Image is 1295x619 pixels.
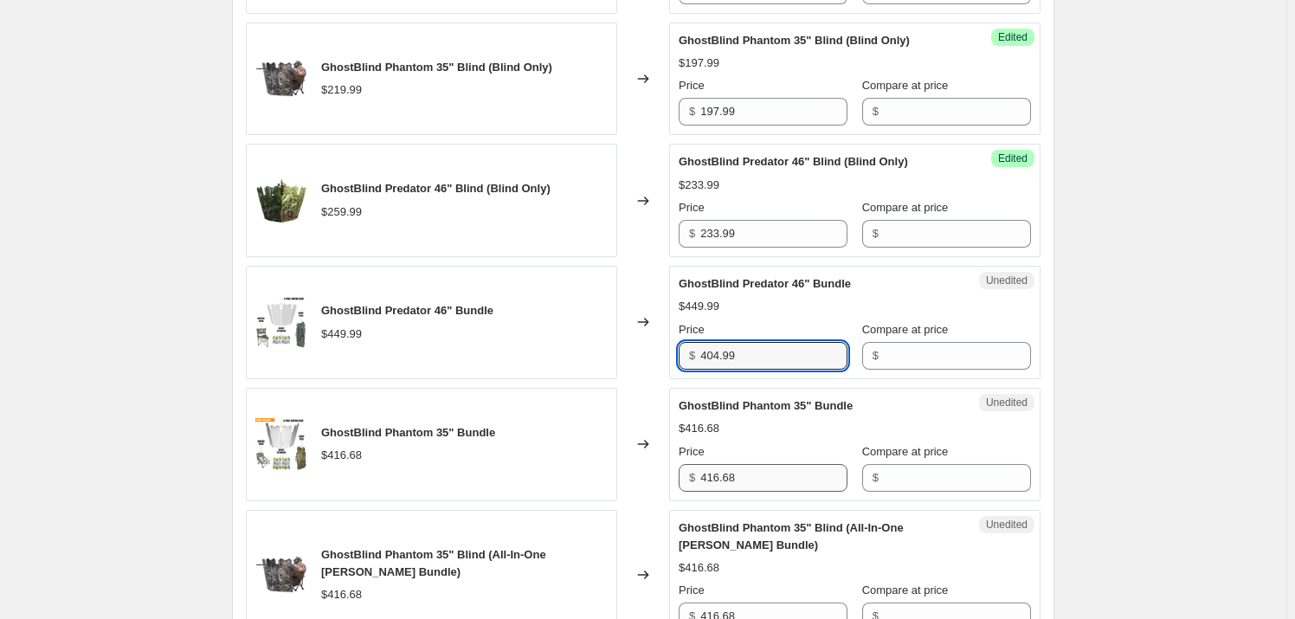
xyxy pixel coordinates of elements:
span: $ [689,471,695,484]
span: Unedited [986,518,1028,532]
span: Price [679,323,705,336]
span: $ [873,471,879,484]
span: Price [679,79,705,92]
span: GhostBlind Predator 46" Bundle [321,304,493,317]
span: $ [873,349,879,362]
div: $233.99 [679,177,719,194]
span: Edited [998,152,1028,165]
div: $416.68 [679,420,719,437]
span: Compare at price [862,445,949,458]
div: $259.99 [321,203,362,221]
span: Price [679,584,705,596]
span: GhostBlind Phantom 35" Bundle [679,399,853,412]
div: $416.68 [321,586,362,603]
div: $449.99 [321,326,362,343]
img: ghostblind-predator-46-bundle-7149083_80x.png [255,296,307,348]
span: GhostBlind Phantom 35" Bundle [321,426,495,439]
span: GhostBlind Phantom 35" Blind (All-In-One [PERSON_NAME] Bundle) [321,548,546,578]
span: GhostBlind Phantom 35" Blind (Blind Only) [679,34,910,47]
span: Compare at price [862,584,949,596]
img: ghostblind-phantom-blind-957065_80x.jpg [255,418,307,470]
span: GhostBlind Phantom 35" Blind (Blind Only) [321,61,552,74]
span: Compare at price [862,323,949,336]
span: $ [689,105,695,118]
div: $416.68 [679,559,719,577]
span: $ [873,105,879,118]
img: ghostblind-phantom-35-488679_80x.png [255,549,307,601]
img: ghostblind-predator-blind-261501_80x.png [255,175,307,227]
div: $449.99 [679,298,719,315]
span: Price [679,445,705,458]
span: Compare at price [862,201,949,214]
span: GhostBlind Phantom 35" Blind (All-In-One [PERSON_NAME] Bundle) [679,521,904,551]
span: $ [873,227,879,240]
span: Compare at price [862,79,949,92]
span: Edited [998,30,1028,44]
span: $ [689,349,695,362]
span: $ [689,227,695,240]
div: $416.68 [321,447,362,464]
span: Price [679,201,705,214]
img: ghostblind-phantom-35-488679_80x.png [255,53,307,105]
span: GhostBlind Predator 46" Blind (Blind Only) [321,182,551,195]
span: Unedited [986,274,1028,287]
div: $219.99 [321,81,362,99]
div: $197.99 [679,55,719,72]
span: GhostBlind Predator 46" Blind (Blind Only) [679,155,908,168]
span: GhostBlind Predator 46" Bundle [679,277,851,290]
span: Unedited [986,396,1028,409]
